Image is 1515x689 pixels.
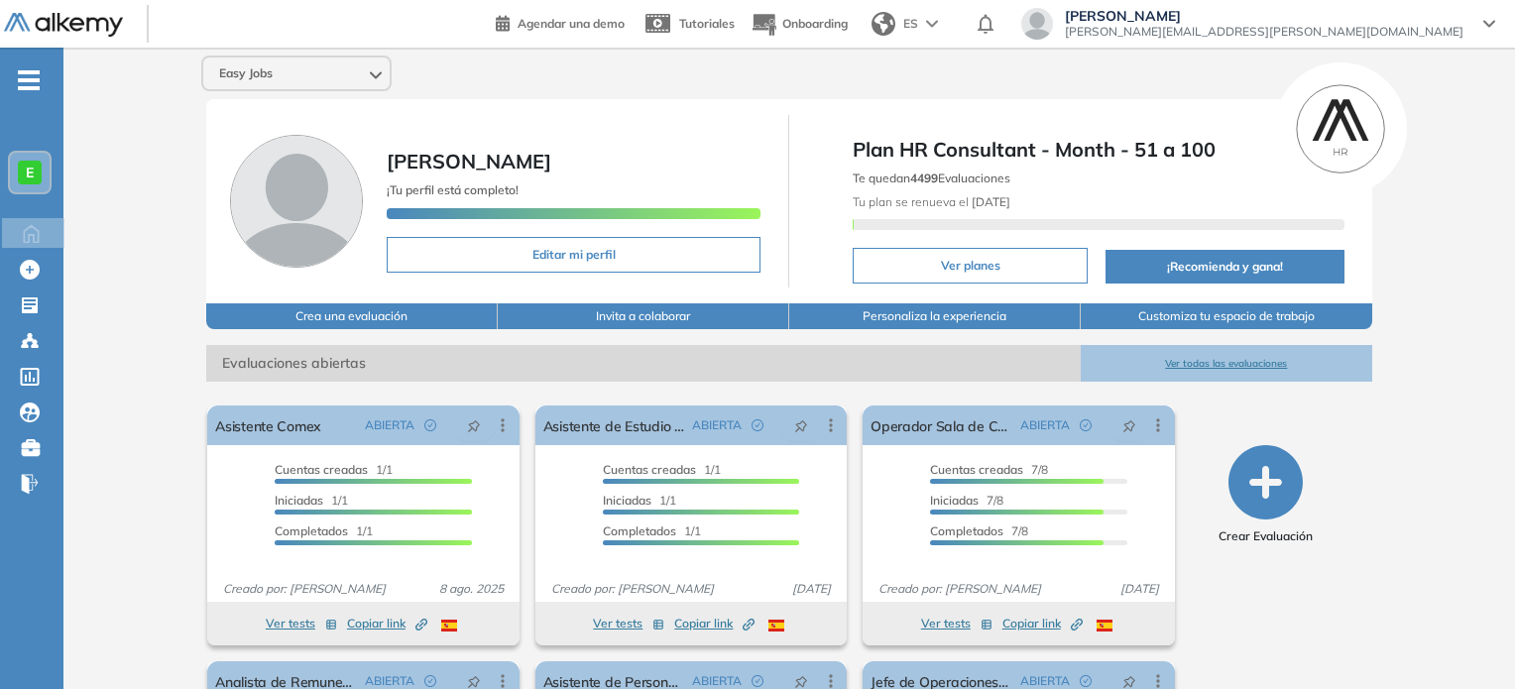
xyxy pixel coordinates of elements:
[387,149,551,173] span: [PERSON_NAME]
[275,462,368,477] span: Cuentas creadas
[1122,673,1136,689] span: pushpin
[794,673,808,689] span: pushpin
[603,523,676,538] span: Completados
[18,78,40,82] i: -
[789,303,1081,329] button: Personaliza la experiencia
[1080,675,1092,687] span: check-circle
[779,409,823,441] button: pushpin
[926,20,938,28] img: arrow
[1081,345,1372,382] button: Ver todas las evaluaciones
[206,303,498,329] button: Crea una evaluación
[424,675,436,687] span: check-circle
[679,16,735,31] span: Tutoriales
[543,405,684,445] a: Asistente de Estudio - [PERSON_NAME]
[903,15,918,33] span: ES
[1219,445,1313,545] button: Crear Evaluación
[930,462,1023,477] span: Cuentas creadas
[215,580,394,598] span: Creado por: [PERSON_NAME]
[1097,620,1112,632] img: ESP
[518,16,625,31] span: Agendar una demo
[347,612,427,635] button: Copiar link
[1081,303,1372,329] button: Customiza tu espacio de trabajo
[910,171,938,185] b: 4499
[853,171,1010,185] span: Te quedan Evaluaciones
[496,10,625,34] a: Agendar una demo
[930,462,1048,477] span: 7/8
[603,493,676,508] span: 1/1
[387,237,760,273] button: Editar mi perfil
[674,615,755,632] span: Copiar link
[275,523,373,538] span: 1/1
[930,493,979,508] span: Iniciadas
[603,493,651,508] span: Iniciadas
[543,580,722,598] span: Creado por: [PERSON_NAME]
[266,612,337,635] button: Ver tests
[365,416,414,434] span: ABIERTA
[452,409,496,441] button: pushpin
[467,417,481,433] span: pushpin
[930,523,1003,538] span: Completados
[853,194,1010,209] span: Tu plan se renueva el
[853,248,1088,284] button: Ver planes
[498,303,789,329] button: Invita a colaborar
[26,165,34,180] span: E
[1122,417,1136,433] span: pushpin
[692,416,742,434] span: ABIERTA
[751,3,848,46] button: Onboarding
[853,135,1343,165] span: Plan HR Consultant - Month - 51 a 100
[1080,419,1092,431] span: check-circle
[275,493,323,508] span: Iniciadas
[275,493,348,508] span: 1/1
[1106,250,1343,284] button: ¡Recomienda y gana!
[593,612,664,635] button: Ver tests
[752,419,763,431] span: check-circle
[674,612,755,635] button: Copiar link
[441,620,457,632] img: ESP
[768,620,784,632] img: ESP
[871,580,1049,598] span: Creado por: [PERSON_NAME]
[752,675,763,687] span: check-circle
[794,417,808,433] span: pushpin
[784,580,839,598] span: [DATE]
[219,65,273,81] span: Easy Jobs
[275,462,393,477] span: 1/1
[1002,612,1083,635] button: Copiar link
[603,462,721,477] span: 1/1
[930,523,1028,538] span: 7/8
[347,615,427,632] span: Copiar link
[603,523,701,538] span: 1/1
[1065,24,1463,40] span: [PERSON_NAME][EMAIL_ADDRESS][PERSON_NAME][DOMAIN_NAME]
[1002,615,1083,632] span: Copiar link
[1219,527,1313,545] span: Crear Evaluación
[969,194,1010,209] b: [DATE]
[387,182,519,197] span: ¡Tu perfil está completo!
[930,493,1003,508] span: 7/8
[921,612,992,635] button: Ver tests
[603,462,696,477] span: Cuentas creadas
[1065,8,1463,24] span: [PERSON_NAME]
[424,419,436,431] span: check-circle
[467,673,481,689] span: pushpin
[782,16,848,31] span: Onboarding
[275,523,348,538] span: Completados
[4,13,123,38] img: Logo
[1112,580,1167,598] span: [DATE]
[230,135,363,268] img: Foto de perfil
[431,580,512,598] span: 8 ago. 2025
[871,405,1011,445] a: Operador Sala de Control
[1020,416,1070,434] span: ABIERTA
[206,345,1081,382] span: Evaluaciones abiertas
[1107,409,1151,441] button: pushpin
[215,405,321,445] a: Asistente Comex
[872,12,895,36] img: world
